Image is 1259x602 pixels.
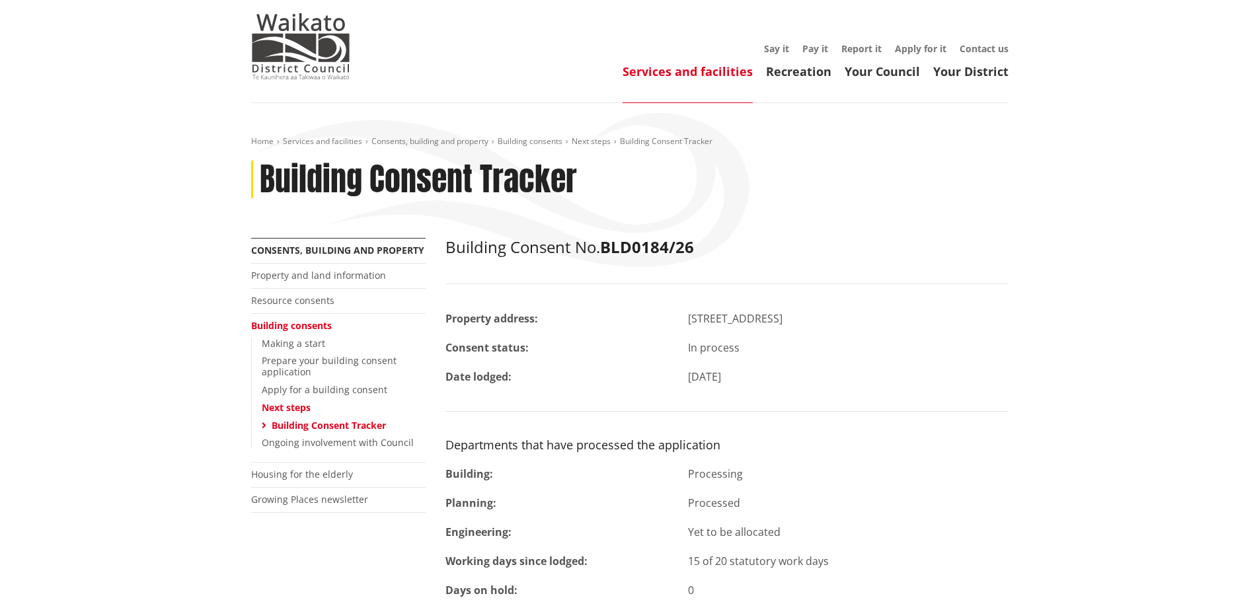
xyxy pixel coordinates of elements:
[623,63,753,79] a: Services and facilities
[445,238,1009,257] h2: Building Consent No.
[251,493,368,506] a: Growing Places newsletter
[262,383,387,396] a: Apply for a building consent
[262,354,397,378] a: Prepare your building consent application
[445,467,493,481] strong: Building:
[262,436,414,449] a: Ongoing involvement with Council
[445,525,512,539] strong: Engineering:
[251,269,386,282] a: Property and land information
[272,419,386,432] a: Building Consent Tracker
[262,337,325,350] a: Making a start
[678,495,1018,511] div: Processed
[371,135,488,147] a: Consents, building and property
[445,554,588,568] strong: Working days since lodged:
[678,340,1018,356] div: In process
[445,311,538,326] strong: Property address:
[678,582,1018,598] div: 0
[802,42,828,55] a: Pay it
[572,135,611,147] a: Next steps
[678,553,1018,569] div: 15 of 20 statutory work days
[251,13,350,79] img: Waikato District Council - Te Kaunihera aa Takiwaa o Waikato
[764,42,789,55] a: Say it
[498,135,562,147] a: Building consents
[678,369,1018,385] div: [DATE]
[251,244,424,256] a: Consents, building and property
[251,135,274,147] a: Home
[445,496,496,510] strong: Planning:
[960,42,1009,55] a: Contact us
[251,294,334,307] a: Resource consents
[283,135,362,147] a: Services and facilities
[262,401,311,414] a: Next steps
[933,63,1009,79] a: Your District
[251,136,1009,147] nav: breadcrumb
[841,42,882,55] a: Report it
[260,161,577,199] h1: Building Consent Tracker
[445,340,529,355] strong: Consent status:
[251,468,353,480] a: Housing for the elderly
[620,135,712,147] span: Building Consent Tracker
[600,236,694,258] strong: BLD0184/26
[845,63,920,79] a: Your Council
[1198,546,1246,594] iframe: Messenger Launcher
[678,311,1018,326] div: [STREET_ADDRESS]
[445,438,1009,453] h3: Departments that have processed the application
[766,63,831,79] a: Recreation
[251,319,332,332] a: Building consents
[445,583,517,597] strong: Days on hold:
[445,369,512,384] strong: Date lodged:
[678,524,1018,540] div: Yet to be allocated
[895,42,946,55] a: Apply for it
[678,466,1018,482] div: Processing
